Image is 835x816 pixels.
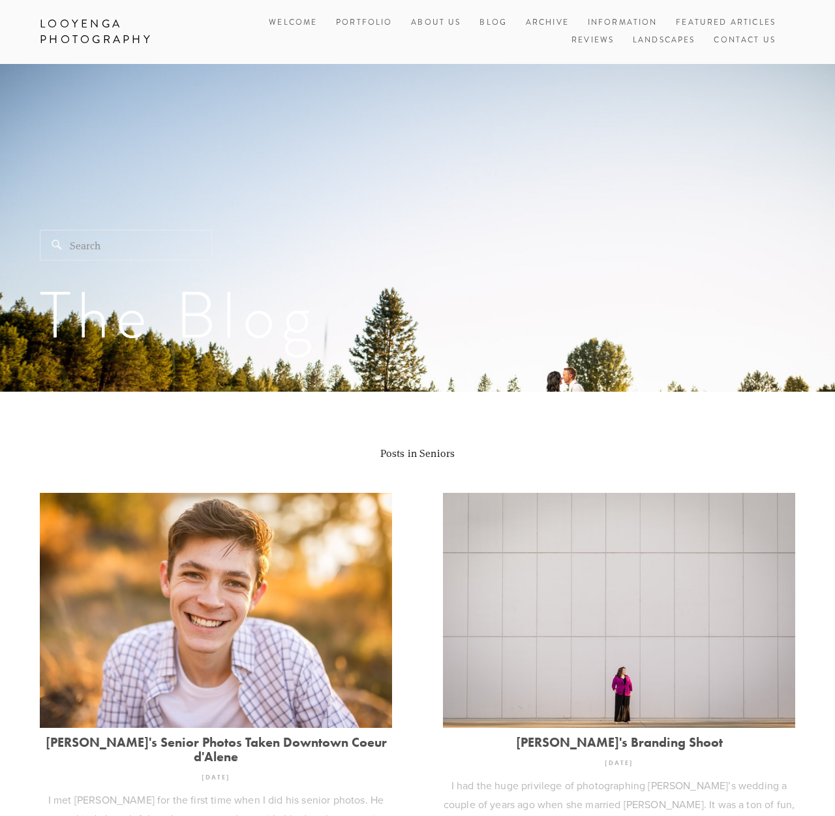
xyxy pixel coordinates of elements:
a: Reviews [571,32,614,50]
time: [DATE] [202,768,230,786]
a: Archive [526,14,569,32]
header: Posts in Seniors [40,444,795,493]
a: About Us [411,14,461,32]
time: [DATE] [605,754,633,772]
a: Welcome [269,14,317,32]
a: Contact Us [714,32,776,50]
a: Featured Articles [676,14,776,32]
a: [PERSON_NAME]'s Branding Shoot [443,735,795,749]
a: Portfolio [336,17,392,28]
a: Information [588,17,658,28]
a: Looyenga Photography [30,13,202,51]
a: Landscapes [633,32,695,50]
img: Malinda's Branding Shoot [443,493,795,728]
a: [PERSON_NAME]'s Senior Photos Taken Downtown Coeur d'Alene [40,735,392,764]
a: Blog [479,14,507,32]
img: Devin's Senior Photos Taken Downtown Coeur d'Alene [40,493,392,728]
input: Search [40,230,212,260]
h1: The Blog [40,283,795,348]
